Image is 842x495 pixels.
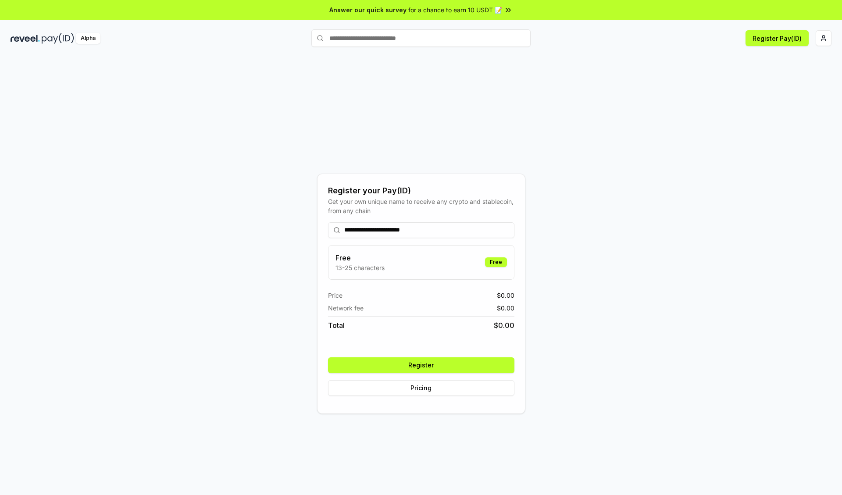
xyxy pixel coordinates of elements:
[408,5,502,14] span: for a chance to earn 10 USDT 📝
[335,263,385,272] p: 13-25 characters
[42,33,74,44] img: pay_id
[494,320,514,331] span: $ 0.00
[328,197,514,215] div: Get your own unique name to receive any crypto and stablecoin, from any chain
[497,291,514,300] span: $ 0.00
[328,320,345,331] span: Total
[328,357,514,373] button: Register
[485,257,507,267] div: Free
[329,5,407,14] span: Answer our quick survey
[76,33,100,44] div: Alpha
[335,253,385,263] h3: Free
[328,185,514,197] div: Register your Pay(ID)
[328,303,364,313] span: Network fee
[746,30,809,46] button: Register Pay(ID)
[328,291,343,300] span: Price
[11,33,40,44] img: reveel_dark
[497,303,514,313] span: $ 0.00
[328,380,514,396] button: Pricing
